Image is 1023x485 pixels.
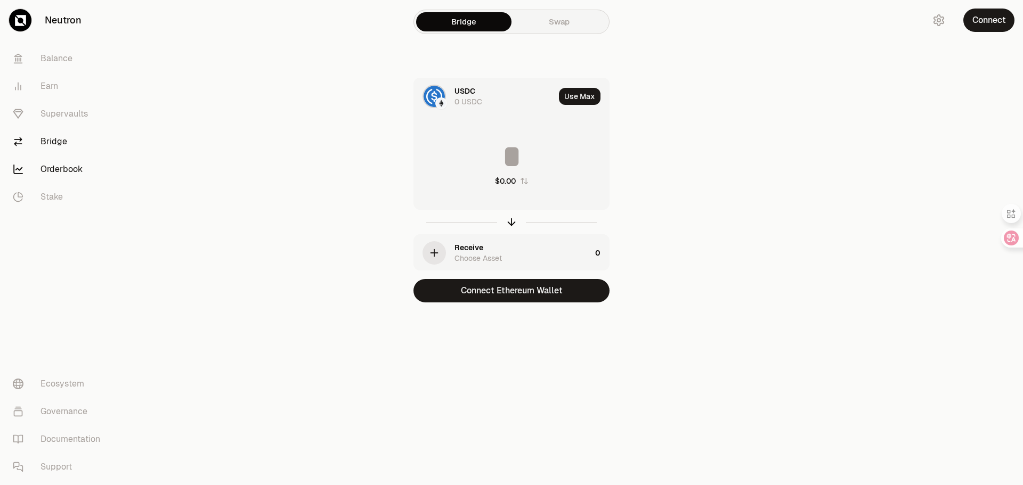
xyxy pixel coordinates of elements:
a: Ecosystem [4,370,115,398]
div: 0 [595,235,609,271]
a: Documentation [4,425,115,453]
a: Support [4,453,115,481]
a: Bridge [4,128,115,155]
a: Earn [4,72,115,100]
div: USDC [454,86,475,96]
a: Supervaults [4,100,115,128]
div: Receive [454,242,483,253]
button: $0.00 [495,176,529,186]
div: 0 USDC [454,96,482,107]
a: Governance [4,398,115,425]
button: ReceiveChoose Asset0 [414,235,609,271]
img: USDC Logo [424,86,445,107]
div: $0.00 [495,176,516,186]
a: Orderbook [4,155,115,183]
a: Swap [511,12,607,31]
div: USDC LogoEthereum LogoUSDC0 USDC [414,78,555,114]
img: Ethereum Logo [436,98,446,108]
button: Connect Ethereum Wallet [413,279,610,302]
div: ReceiveChoose Asset [414,235,591,271]
a: Balance [4,45,115,72]
button: Connect [963,9,1014,32]
a: Bridge [416,12,511,31]
div: Choose Asset [454,253,502,264]
button: Use Max [559,88,600,105]
a: Stake [4,183,115,211]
